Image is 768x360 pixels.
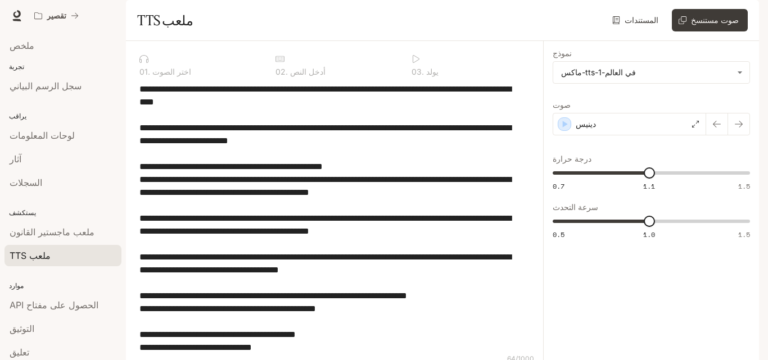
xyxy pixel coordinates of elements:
font: 2 [281,67,286,76]
font: درجة حرارة [553,154,591,163]
font: 0 [139,67,144,76]
button: صوت مستنسخ [672,9,748,31]
font: 0 [412,67,417,76]
font: تقصير [47,11,66,20]
font: أدخل النص [290,67,326,76]
font: 0 [275,67,281,76]
div: في العالم-tts-1-ماكس [553,62,749,83]
button: جميع مساحات العمل [29,4,84,27]
font: دينيس [576,119,596,129]
font: في العالم-tts-1-ماكس [561,67,636,77]
font: 0.5 [553,230,564,239]
font: المستندات [625,15,658,25]
font: 1.5 [738,230,750,239]
font: 1 [144,67,148,76]
font: 0.7 [553,181,564,191]
font: صوت مستنسخ [691,15,739,25]
font: اختر الصوت [152,67,191,76]
font: 1.0 [643,230,655,239]
font: 3 [417,67,422,76]
font: . [422,67,424,76]
font: . [148,67,150,76]
font: 1.5 [738,181,750,191]
font: يولد [426,67,439,76]
font: سرعة التحدث [553,202,598,212]
font: نموذج [553,48,572,58]
font: . [286,67,288,76]
a: المستندات [610,9,663,31]
font: 1.1 [643,181,655,191]
font: ملعب TTS [137,12,193,29]
font: صوت [553,100,571,110]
